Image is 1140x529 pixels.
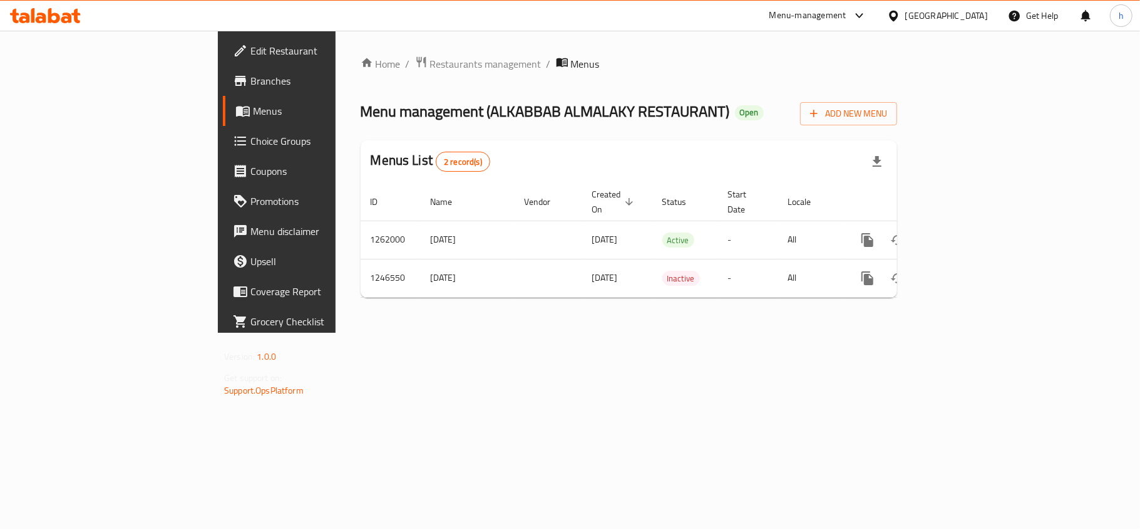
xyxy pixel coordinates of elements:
span: Menu management ( ALKABBAB ALMALAKY RESTAURANT ) [361,97,730,125]
span: Menu disclaimer [250,224,398,239]
span: Add New Menu [810,106,887,122]
button: Change Status [883,263,913,293]
button: Change Status [883,225,913,255]
h2: Menus List [371,151,490,172]
button: more [853,263,883,293]
button: more [853,225,883,255]
span: ID [371,194,394,209]
a: Coverage Report [223,276,408,306]
span: Menus [571,56,600,71]
a: Support.OpsPlatform [224,382,304,399]
span: Choice Groups [250,134,398,149]
nav: breadcrumb [361,56,897,72]
span: [DATE] [592,270,618,286]
td: [DATE] [421,221,515,259]
span: Menus [253,103,398,118]
a: Branches [223,66,408,96]
div: Open [735,105,764,120]
button: Add New Menu [800,102,897,125]
span: Coupons [250,164,398,179]
div: Menu-management [769,8,846,23]
span: Restaurants management [430,56,542,71]
a: Promotions [223,186,408,216]
td: [DATE] [421,259,515,297]
a: Upsell [223,246,408,276]
td: All [778,259,843,297]
a: Choice Groups [223,126,408,156]
span: [DATE] [592,231,618,248]
span: 2 record(s) [436,156,490,168]
span: Status [662,194,703,209]
span: Promotions [250,194,398,209]
a: Edit Restaurant [223,36,408,66]
span: Active [662,233,694,248]
a: Menu disclaimer [223,216,408,246]
div: Total records count [436,152,490,172]
span: Edit Restaurant [250,43,398,58]
span: Locale [788,194,828,209]
span: Name [431,194,469,209]
td: All [778,221,843,259]
li: / [547,56,551,71]
a: Grocery Checklist [223,306,408,337]
span: 1.0.0 [257,348,276,365]
div: Export file [862,147,892,177]
a: Restaurants management [415,56,542,72]
table: enhanced table [361,183,983,298]
a: Coupons [223,156,408,186]
span: Coverage Report [250,284,398,299]
span: Grocery Checklist [250,314,398,329]
span: Get support on: [224,370,282,386]
div: [GEOGRAPHIC_DATA] [905,9,988,23]
td: - [718,221,778,259]
div: Active [662,233,694,248]
th: Actions [843,183,983,221]
span: Vendor [525,194,567,209]
td: - [718,259,778,297]
span: Upsell [250,254,398,269]
span: Open [735,107,764,118]
span: Created On [592,187,637,217]
a: Menus [223,96,408,126]
span: Branches [250,73,398,88]
span: h [1119,9,1124,23]
span: Inactive [662,271,700,286]
span: Version: [224,348,255,365]
span: Start Date [728,187,763,217]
